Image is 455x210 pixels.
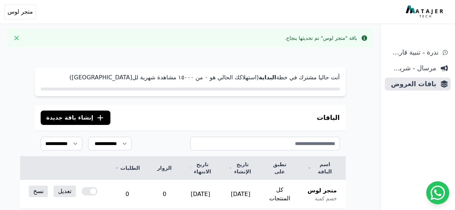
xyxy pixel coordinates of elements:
span: باقات العروض [388,79,436,89]
a: الطلبات [115,164,140,172]
h3: الباقات [317,113,340,123]
span: مرسال - شريط دعاية [388,63,436,73]
strong: البداية [259,74,276,81]
button: متجر لوس [4,4,36,19]
a: اسم الباقة [308,161,337,175]
td: 0 [106,180,149,209]
span: ندرة - تنبية قارب علي النفاذ [388,47,438,57]
td: [DATE] [220,180,260,209]
span: متجر لوس [308,186,337,195]
button: إنشاء باقة جديدة [41,111,111,125]
p: أنت حاليا مشترك في خطة (استهلاكك الحالي هو ۰ من ١٥۰۰۰ مشاهدة شهرية لل[GEOGRAPHIC_DATA]) [41,73,340,82]
a: نسخ [29,186,48,197]
span: متجر لوس [8,8,33,16]
div: باقة "متجر لوس" تم تحديثها بنجاح. [285,34,357,42]
a: تعديل [54,186,76,197]
span: خصم كمية [315,195,337,202]
a: تاريخ الإنشاء [229,161,252,175]
img: MatajerTech Logo [406,5,445,18]
th: تطبق على [260,157,299,180]
td: [DATE] [180,180,220,209]
td: كل المنتجات [260,180,299,209]
th: الزوار [149,157,180,180]
span: إنشاء باقة جديدة [46,113,94,122]
button: Close [11,32,22,44]
td: 0 [149,180,180,209]
a: تاريخ الانتهاء [189,161,212,175]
